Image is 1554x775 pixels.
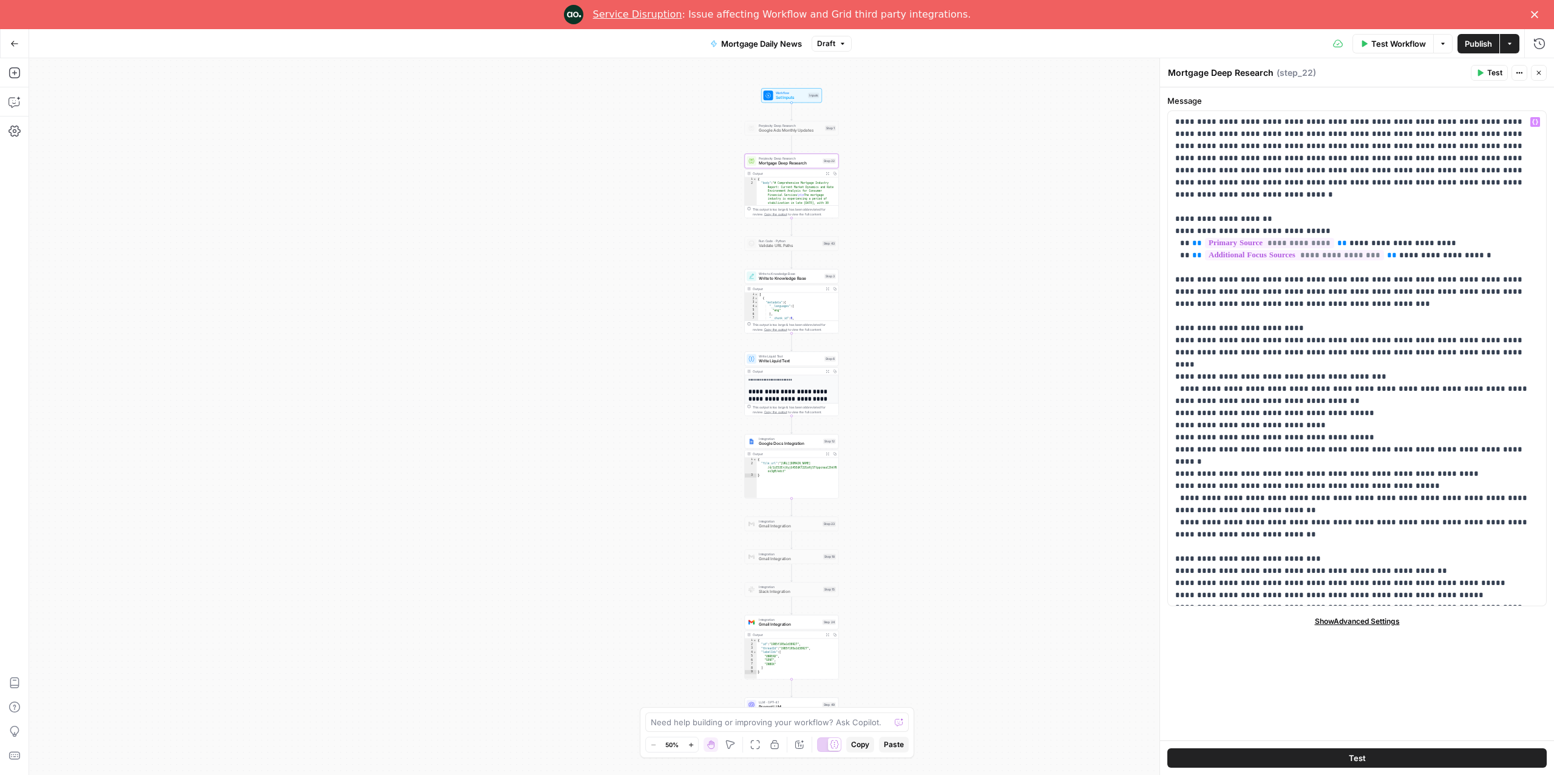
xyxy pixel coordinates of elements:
span: Write to Knowledge Base [759,276,822,282]
div: Perplexity Deep ResearchMortgage Deep ResearchStep 22Output{ "body":"# Comprehensive Mortgage Ind... [745,154,839,218]
span: Toggle code folding, rows 2 through 12 [755,297,758,301]
div: Step 23 [823,521,836,527]
div: 1 [745,293,758,297]
div: Step 3 [824,274,836,279]
div: Step 12 [823,439,836,444]
div: IntegrationGmail IntegrationStep 24Output{ "id":"1985f195a1d38927", "threadId":"1985f195a1d38927"... [745,615,839,679]
div: Perplexity Deep ResearchGoogle Ads Monthly UpdatesStep 1 [745,121,839,135]
div: 2 [745,462,757,474]
span: Gmail Integration [759,556,821,562]
div: 3 [745,646,757,651]
img: gmail%20(1).png [748,521,755,527]
span: Test [1349,752,1366,764]
span: Set Inputs [776,95,806,101]
div: 1 [745,177,757,181]
span: Slack Integration [759,589,821,595]
div: 5 [745,654,757,658]
div: WorkflowSet InputsInputs [745,88,839,103]
span: Mortgage Daily News [721,38,802,50]
span: Validate URL Paths [759,243,820,249]
g: Edge from step_22 to step_43 [791,218,793,236]
div: Inputs [808,93,819,98]
div: Output [753,369,822,374]
span: Gmail Integration [759,523,820,529]
div: 2 [745,297,758,301]
g: Edge from step_18 to step_15 [791,564,793,582]
span: Write Liquid Text [759,354,822,359]
div: Step 43 [823,241,836,246]
a: Service Disruption [593,8,682,20]
span: 50% [665,740,679,750]
button: Mortgage Daily News [703,34,809,53]
div: 1 [745,638,757,643]
div: 8 [745,666,757,671]
div: LLM · GPT-4.1Prompt LLMStep 49 [745,697,839,712]
span: Write to Knowledge Base [759,271,822,276]
button: Copy [846,737,874,753]
img: Slack-mark-RGB.png [748,586,755,592]
div: Step 22 [823,158,836,164]
div: 7 [745,316,758,320]
g: Edge from step_3 to step_6 [791,334,793,351]
span: Integration [759,436,821,441]
span: Run Code · Python [759,239,820,243]
span: Publish [1465,38,1492,50]
div: 6 [745,313,758,317]
g: Edge from step_12 to step_23 [791,499,793,516]
span: Gmail Integration [759,621,820,628]
span: Toggle code folding, rows 1 through 3 [753,177,757,181]
span: Test Workflow [1371,38,1426,50]
div: IntegrationGmail IntegrationStep 23 [745,516,839,531]
div: IntegrationGoogle Docs IntegrationStep 12Output{ "file_url":"[URL][DOMAIN_NAME] /d/1iE53EriVyjG45... [745,434,839,498]
div: 7 [745,662,757,666]
button: Test Workflow [1352,34,1433,53]
img: Profile image for Engineering [564,5,583,24]
span: Draft [817,38,835,49]
span: Mortgage Deep Research [759,160,820,166]
span: Perplexity Deep Research [759,123,823,128]
button: Draft [812,36,852,52]
span: Perplexity Deep Research [759,156,820,161]
div: Step 49 [823,702,836,708]
span: Workflow [776,90,806,95]
div: 9 [745,670,757,674]
span: Write Liquid Text [759,358,822,364]
span: Toggle code folding, rows 4 through 6 [755,305,758,309]
span: Integration [759,617,820,622]
span: Toggle code folding, rows 3 through 11 [755,300,758,305]
div: Output [753,632,822,637]
span: Toggle code folding, rows 1 through 9 [753,638,757,643]
div: Step 15 [823,587,836,592]
img: Instagram%20post%20-%201%201.png [748,438,755,444]
span: Toggle code folding, rows 1 through 13 [755,293,758,297]
div: Close [1531,11,1543,18]
div: IntegrationGmail IntegrationStep 18 [745,549,839,564]
g: Edge from step_15 to step_24 [791,597,793,615]
div: 4 [745,651,757,655]
span: Copy the output [764,328,787,331]
div: Step 6 [824,356,836,362]
span: Toggle code folding, rows 1 through 3 [753,458,757,462]
span: Integration [759,519,820,524]
span: Copy the output [764,410,787,414]
g: Edge from start to step_1 [791,103,793,121]
span: Test [1487,67,1502,78]
button: Paste [879,737,909,753]
img: gmail%20(1).png [748,619,755,625]
g: Edge from step_24 to step_49 [791,680,793,697]
div: IntegrationSlack IntegrationStep 15 [745,582,839,597]
label: Message [1167,95,1547,107]
textarea: Mortgage Deep Research [1168,67,1274,79]
span: Show Advanced Settings [1315,616,1400,627]
div: This output is too large & has been abbreviated for review. to view the full content. [753,322,836,332]
div: 5 [745,308,758,313]
button: Test [1167,748,1547,768]
div: Output [753,171,822,176]
span: Integration [759,552,821,557]
span: Prompt LLM [759,704,820,710]
span: LLM · GPT-4.1 [759,700,820,705]
img: gmail%20(1).png [748,553,755,560]
div: Output [753,286,822,291]
span: Paste [884,739,904,750]
div: : Issue affecting Workflow and Grid third party integrations. [593,8,971,21]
